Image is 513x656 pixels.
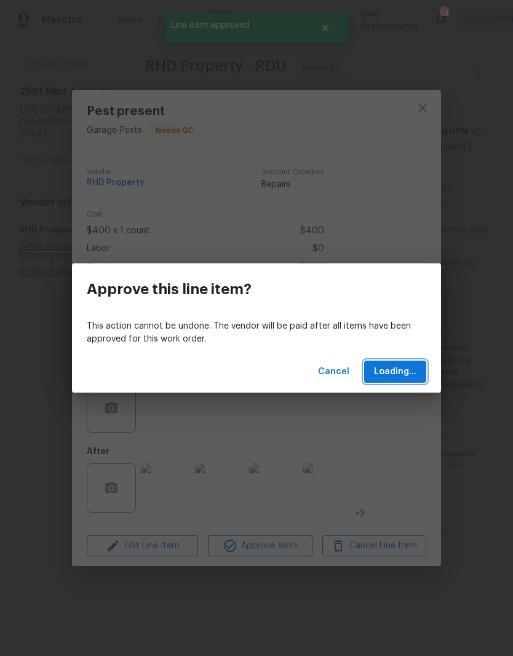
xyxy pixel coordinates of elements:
button: Cancel [313,361,354,383]
p: This action cannot be undone. The vendor will be paid after all items have been approved for this... [87,320,426,346]
h3: Approve this line item? [87,281,252,298]
span: Loading... [374,364,416,380]
span: Cancel [318,364,349,380]
button: Loading... [364,361,426,383]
